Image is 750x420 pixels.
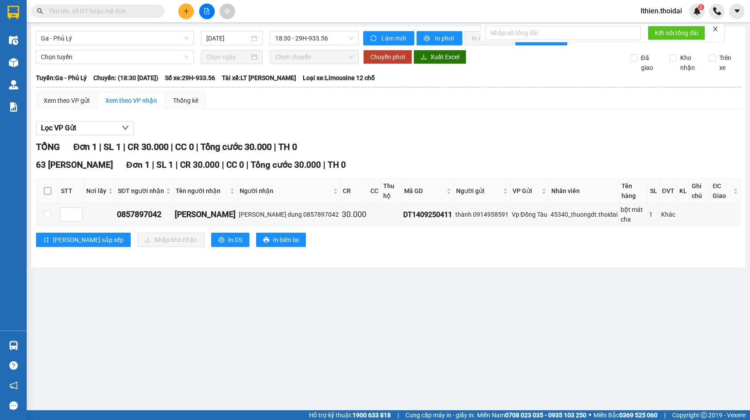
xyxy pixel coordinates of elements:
[278,141,297,152] span: TH 0
[117,208,172,221] div: 0857897042
[128,141,168,152] span: CR 30.000
[368,179,381,203] th: CC
[165,73,215,83] span: Số xe: 29H-933.56
[690,179,710,203] th: Ghi chú
[173,96,198,105] div: Thống kê
[196,141,198,152] span: |
[638,53,663,73] span: Đã giao
[183,8,189,14] span: plus
[99,141,101,152] span: |
[402,203,454,226] td: DT1409250411
[53,235,124,245] span: [PERSON_NAME] sắp xếp
[49,6,154,16] input: Tìm tên, số ĐT hoặc mã đơn
[405,410,475,420] span: Cung cấp máy in - giấy in:
[456,186,501,196] span: Người gửi
[239,210,339,219] div: [PERSON_NAME] dung 0857897042
[9,102,18,112] img: solution-icon
[648,179,660,203] th: SL
[8,6,19,19] img: logo-vxr
[206,52,249,62] input: Chọn ngày
[105,96,157,105] div: Xem theo VP nhận
[44,96,89,105] div: Xem theo VP gửi
[122,124,129,131] span: down
[649,210,658,219] div: 1
[9,401,18,410] span: message
[664,410,666,420] span: |
[729,4,745,19] button: caret-down
[621,205,646,224] div: bột mát cha
[655,28,698,38] span: Kết nối tổng đài
[152,160,154,170] span: |
[36,160,113,170] span: 63 [PERSON_NAME]
[116,203,173,226] td: 0857897042
[256,233,306,247] button: printerIn biên lai
[477,410,586,420] span: Miền Nam
[594,410,658,420] span: Miền Bắc
[510,203,549,226] td: Vp Đồng Tàu
[413,50,466,64] button: downloadXuất Excel
[41,122,76,133] span: Lọc VP Gửi
[323,160,325,170] span: |
[693,7,701,15] img: icon-new-feature
[455,210,509,219] div: thành 0914958591
[246,160,249,170] span: |
[505,412,586,419] strong: 0708 023 035 - 0935 103 250
[309,410,391,420] span: Hỗ trợ kỹ thuật:
[220,4,235,19] button: aim
[549,179,619,203] th: Nhân viên
[303,73,375,83] span: Loại xe: Limousine 12 chỗ
[430,52,459,62] span: Xuất Excel
[273,235,299,245] span: In biên lai
[275,32,354,45] span: 18:30 - 29H-933.56
[123,141,125,152] span: |
[712,26,718,32] span: close
[397,410,399,420] span: |
[698,4,704,10] sup: 3
[341,179,368,203] th: CR
[328,160,346,170] span: TH 0
[222,73,296,83] span: Tài xế: LT [PERSON_NAME]
[175,141,194,152] span: CC 0
[86,186,106,196] span: Nơi lấy
[701,412,707,418] span: copyright
[421,54,427,61] span: download
[222,160,224,170] span: |
[104,141,121,152] span: SL 1
[619,412,658,419] strong: 0369 525 060
[93,73,158,83] span: Chuyến: (18:30 [DATE])
[716,53,741,73] span: Trên xe
[485,26,641,40] input: Nhập số tổng đài
[36,121,134,135] button: Lọc VP Gửi
[465,31,513,45] button: In đơn chọn
[156,160,173,170] span: SL 1
[403,209,452,220] div: DT1409250411
[660,179,677,203] th: ĐVT
[36,141,60,152] span: TỔNG
[36,233,131,247] button: sort-ascending[PERSON_NAME] sắp xếp
[619,179,648,203] th: Tên hàng
[126,160,150,170] span: Đơn 1
[137,233,205,247] button: downloadNhập kho nhận
[589,413,591,417] span: ⚪️
[9,341,18,350] img: warehouse-icon
[211,233,249,247] button: printerIn DS
[206,33,249,43] input: 14/09/2025
[513,186,540,196] span: VP Gửi
[175,208,236,221] div: [PERSON_NAME]
[417,31,462,45] button: printerIn phơi
[73,141,97,152] span: Đơn 1
[677,179,690,203] th: KL
[274,141,276,152] span: |
[9,381,18,390] span: notification
[43,237,49,244] span: sort-ascending
[173,203,237,226] td: Lê phương dung
[59,179,84,203] th: STT
[201,141,272,152] span: Tổng cước 30.000
[713,7,721,15] img: phone-icon
[228,235,242,245] span: In DS
[9,80,18,89] img: warehouse-icon
[226,160,244,170] span: CC 0
[550,210,618,219] div: 45340_thuongdt.thoidai
[251,160,321,170] span: Tổng cước 30.000
[353,412,391,419] strong: 1900 633 818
